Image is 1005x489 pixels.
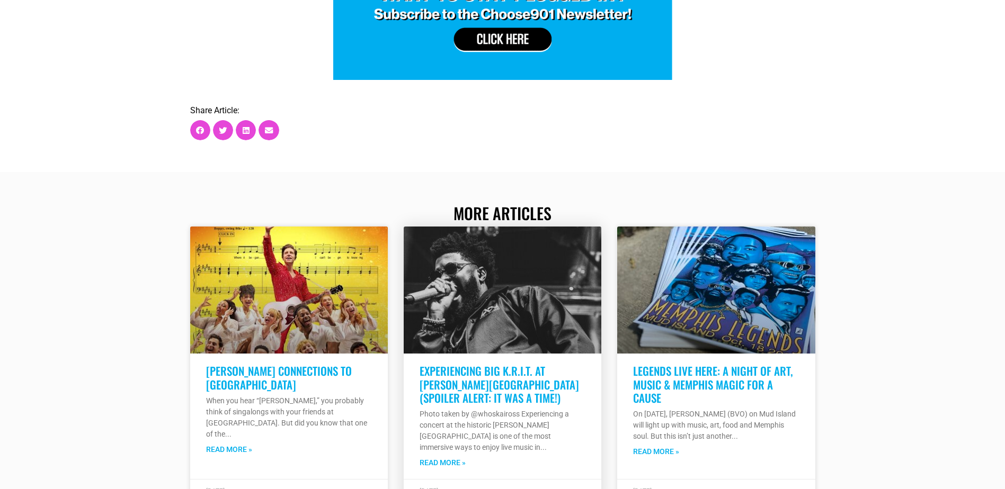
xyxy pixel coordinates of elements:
[206,363,352,392] a: [PERSON_NAME] Connections to [GEOGRAPHIC_DATA]
[420,363,579,405] a: Experiencing Big K.R.I.T. at [PERSON_NAME][GEOGRAPHIC_DATA] (Spoiler Alert: It was a time!)
[259,120,279,140] div: Share on email
[633,446,679,457] a: Read more about LEGENDS LIVE HERE: A NIGHT OF ART, MUSIC & MEMPHIS MAGIC FOR A CAUSE
[190,204,815,223] h2: More Articles
[420,457,466,468] a: Read more about Experiencing Big K.R.I.T. at Overton Park Shell (Spoiler Alert: It was a time!)
[633,363,793,405] a: LEGENDS LIVE HERE: A NIGHT OF ART, MUSIC & MEMPHIS MAGIC FOR A CAUSE
[206,444,252,455] a: Read more about Neil Diamond’s Connections to Memphis
[206,395,372,440] p: When you hear “[PERSON_NAME],” you probably think of singalongs with your friends at [GEOGRAPHIC_...
[633,409,799,442] p: On [DATE], [PERSON_NAME] (BVO) on Mud Island will light up with music, art, food and Memphis soul...
[190,106,815,115] p: Share Article:
[213,120,233,140] div: Share on twitter
[190,120,210,140] div: Share on facebook
[236,120,256,140] div: Share on linkedin
[420,409,585,453] p: Photo taken by @whoskaiross Experiencing a concert at the historic [PERSON_NAME][GEOGRAPHIC_DATA]...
